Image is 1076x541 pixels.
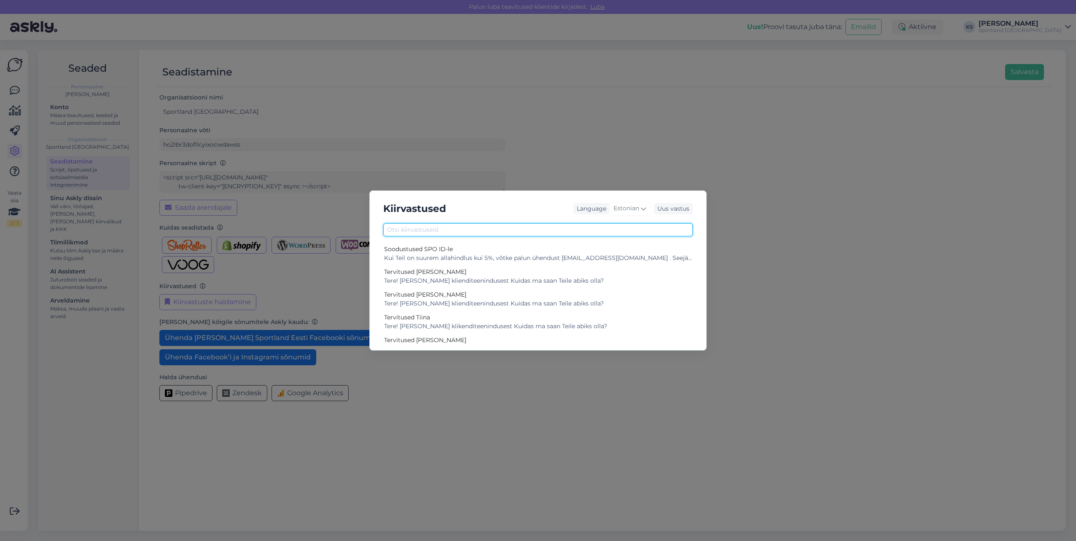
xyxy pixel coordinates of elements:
div: Tere! [PERSON_NAME] klikenditeenindusest Kuidas ma saan Teile abiks olla? [384,322,692,331]
div: Kui Teil on suurem allahindlus kui 5%, võtke palun ühendust [EMAIL_ADDRESS][DOMAIN_NAME] . Seejär... [384,254,692,262]
div: Tervitused [PERSON_NAME] [384,290,692,299]
div: Tere! [PERSON_NAME] klienditeenindusest Kuidas ma saan Teile abiks olla? [384,276,692,285]
div: Tere! [PERSON_NAME] klienditeenindusest Kuidas ma saan Teile abiks olla? [384,299,692,308]
h5: Kiirvastused [383,201,446,217]
div: Language [573,204,606,213]
div: Tervitused [PERSON_NAME] [384,336,692,345]
div: Uus vastus [654,203,693,214]
div: Tervitused [PERSON_NAME] [384,268,692,276]
div: Soodustused SPO ID-le [384,245,692,254]
input: Otsi kiirvastuseid [383,223,693,236]
div: Tervitused Tiina [384,313,692,322]
span: Estonian [613,204,639,213]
